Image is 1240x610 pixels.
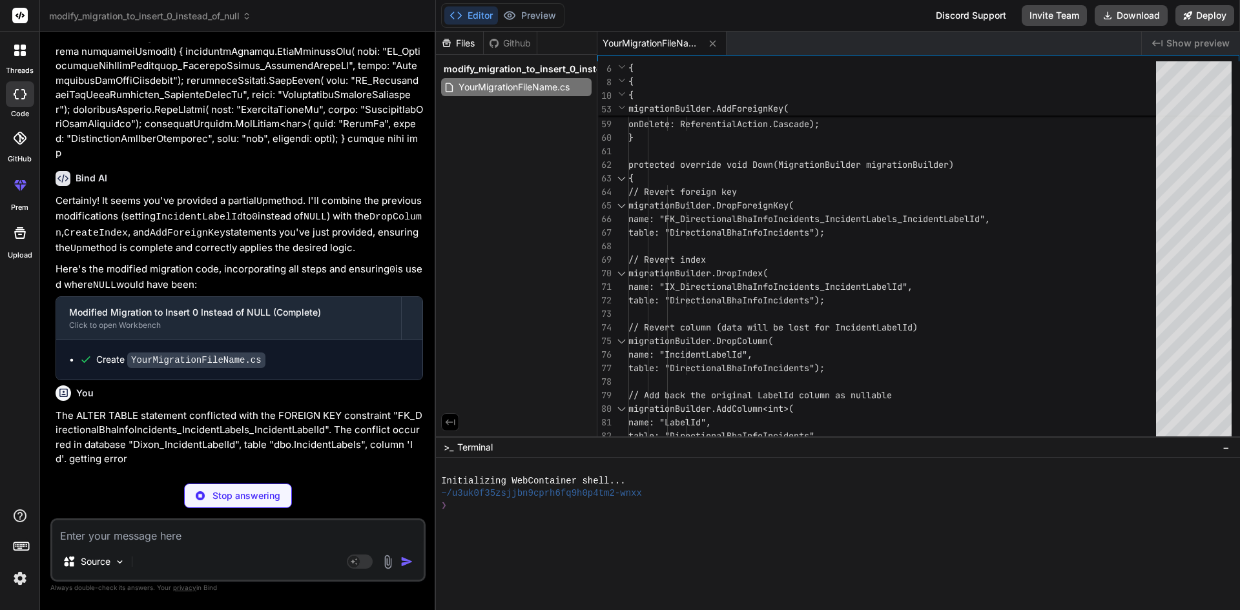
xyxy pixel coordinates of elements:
span: table: "DirectionalBhaInfoIncident [628,430,804,442]
div: 75 [597,334,612,348]
div: 66 [597,212,612,226]
span: table: "DirectionalBhaInfoIncident [628,362,804,374]
span: >_ [444,441,453,454]
span: nts_IncidentLabelId", [804,281,913,292]
div: Click to collapse the range. [613,267,630,280]
img: Pick Models [114,556,125,567]
p: Always double-check its answers. Your in Bind [50,582,426,594]
div: 65 [597,199,612,212]
span: table: "DirectionalBhaInfoIncident [628,227,804,238]
span: n as nullable [825,389,892,401]
button: Invite Team [1022,5,1087,26]
button: Download [1095,5,1168,26]
div: Click to collapse the range. [613,402,630,416]
div: 79 [597,389,612,402]
span: s"); [804,294,825,306]
span: s", [804,430,820,442]
code: NULL [93,280,116,291]
span: Terminal [457,441,493,454]
div: 61 [597,145,612,158]
span: migrationBuilder.DropIndex( [628,267,768,279]
div: 70 [597,267,612,280]
button: Deploy [1175,5,1234,26]
div: Click to open Workbench [69,320,388,330]
label: prem [11,202,28,213]
span: privacy [173,584,196,591]
h6: Bind AI [76,172,107,185]
code: 0 [389,265,395,276]
button: Editor [444,6,498,25]
span: migrationBuilder.AddColumn<int>( [628,403,794,414]
span: name: "FK_DirectionalBhaInfoIncide [628,213,804,225]
span: migrationBuilder.DropForeignKey( [628,199,794,211]
span: r IncidentLabelId) [825,321,918,333]
label: GitHub [8,154,32,165]
code: AddForeignKey [150,228,225,239]
div: 72 [597,294,612,307]
span: migrationBuilder.DropColumn( [628,335,773,347]
span: ~/u3uk0f35zsjjbn9cprh6fq9h0p4tm2-wnxx [441,487,642,500]
code: Up [256,196,268,207]
span: der migrationBuilder) [845,159,954,170]
span: { [628,76,634,87]
p: Source [81,555,110,568]
span: modify_migration_to_insert_0_instead_of_null [444,63,647,76]
span: 8 [597,76,612,89]
div: 77 [597,361,612,375]
p: Certainly! It seems you've provided a partial method. I'll combine the previous modifications (se... [56,194,423,257]
code: IncidentLabelId [156,212,243,223]
button: Modified Migration to Insert 0 Instead of NULL (Complete)Click to open Workbench [56,297,401,340]
span: nts_IncidentLabels_IncidentLabelId", [804,213,990,225]
button: − [1220,437,1232,458]
span: YourMigrationFileName.cs [457,79,571,95]
div: 71 [597,280,612,294]
h6: You [76,387,94,400]
code: NULL [304,212,327,223]
span: // Revert column (data will be lost fo [628,321,825,333]
p: Stop answering [212,489,280,502]
div: 69 [597,253,612,267]
span: { [628,62,634,74]
span: − [1223,441,1230,454]
div: Github [484,37,537,50]
div: 60 [597,131,612,145]
div: 82 [597,429,612,443]
div: 68 [597,239,612,253]
span: YourMigrationFileName.cs [603,37,699,50]
div: Discord Support [928,5,1014,26]
img: settings [9,567,31,589]
span: name: "IncidentLabelId", [628,349,752,360]
div: 67 [597,226,612,239]
span: // Revert foreign key [628,186,737,198]
span: // Add back the original LabelId colum [628,389,825,401]
div: Files [436,37,483,50]
span: s"); [804,362,825,374]
code: Up [70,243,82,254]
div: 59 [597,117,612,131]
div: Click to collapse the range. [613,334,630,348]
code: CreateIndex [64,228,128,239]
div: 74 [597,321,612,334]
div: 76 [597,348,612,361]
code: DropColumn [56,212,422,239]
label: Upload [8,250,32,261]
p: Here's the modified migration code, incorporating all steps and ensuring is used where would have... [56,262,423,294]
div: Modified Migration to Insert 0 Instead of NULL (Complete) [69,306,388,319]
span: 53 [597,103,612,116]
span: onDelete: ReferentialAction.Cascad [628,118,804,130]
span: { [628,172,634,184]
label: code [11,108,29,119]
span: e); [804,118,820,130]
div: 73 [597,307,612,321]
div: 81 [597,416,612,429]
div: Create [96,353,265,367]
span: modify_migration_to_insert_0_instead_of_null [49,10,251,23]
img: attachment [380,554,395,569]
div: 78 [597,375,612,389]
span: ❯ [441,500,448,512]
label: threads [6,65,34,76]
span: name: "LabelId", [628,416,711,428]
span: table: "DirectionalBhaInfoIncident [628,294,804,306]
img: icon [400,555,413,568]
span: 6 [597,62,612,76]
